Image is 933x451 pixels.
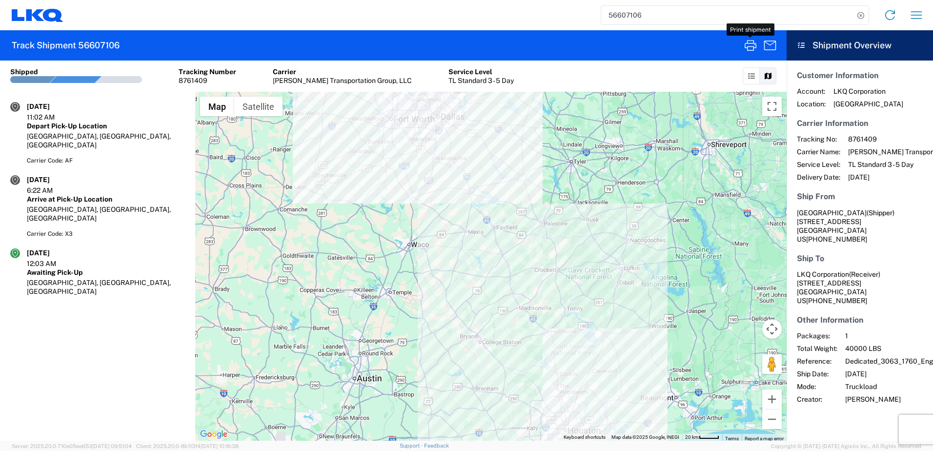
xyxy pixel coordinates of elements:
[10,67,38,76] div: Shipped
[849,270,880,278] span: (Receiver)
[611,434,679,440] span: Map data ©2025 Google, INEGI
[762,97,782,116] button: Toggle fullscreen view
[762,389,782,409] button: Zoom in
[771,442,921,451] span: Copyright © [DATE]-[DATE] Agistix Inc., All Rights Reserved
[797,254,923,263] h5: Ship To
[797,208,923,244] address: [GEOGRAPHIC_DATA] US
[867,209,894,217] span: (Shipper)
[234,97,283,116] button: Show satellite imagery
[797,331,837,340] span: Packages:
[448,76,514,85] div: TL Standard 3 - 5 Day
[797,270,880,287] span: LKQ Corporation [STREET_ADDRESS]
[745,436,784,441] a: Report a map error
[797,357,837,366] span: Reference:
[564,434,606,441] button: Keyboard shortcuts
[201,443,239,449] span: [DATE] 10:16:38
[424,443,449,449] a: Feedback
[797,71,923,80] h5: Customer Information
[12,40,120,51] h2: Track Shipment 56607106
[682,434,722,441] button: Map Scale: 20 km per 38 pixels
[797,160,840,169] span: Service Level:
[27,278,185,296] div: [GEOGRAPHIC_DATA], [GEOGRAPHIC_DATA], [GEOGRAPHIC_DATA]
[27,102,76,111] div: [DATE]
[27,156,185,165] div: Carrier Code: AF
[198,428,230,441] a: Open this area in Google Maps (opens a new window)
[27,229,185,238] div: Carrier Code: X3
[762,354,782,374] button: Drag Pegman onto the map to open Street View
[27,268,185,277] div: Awaiting Pick-Up
[797,147,840,156] span: Carrier Name:
[27,259,76,268] div: 12:03 AM
[12,443,132,449] span: Server: 2025.20.0-710e05ee653
[833,100,903,108] span: [GEOGRAPHIC_DATA]
[787,30,933,61] header: Shipment Overview
[797,344,837,353] span: Total Weight:
[273,76,412,85] div: [PERSON_NAME] Transportation Group, LLC
[448,67,514,76] div: Service Level
[27,195,185,204] div: Arrive at Pick-Up Location
[200,97,234,116] button: Show street map
[797,395,837,404] span: Creator:
[797,87,826,96] span: Account:
[27,122,185,130] div: Depart Pick-Up Location
[797,119,923,128] h5: Carrier Information
[601,6,854,24] input: Shipment, tracking or reference number
[92,443,132,449] span: [DATE] 09:51:04
[27,248,76,257] div: [DATE]
[685,434,699,440] span: 20 km
[762,410,782,429] button: Zoom out
[797,270,923,305] address: [GEOGRAPHIC_DATA] US
[179,76,236,85] div: 8761409
[27,113,76,122] div: 11:02 AM
[806,235,867,243] span: [PHONE_NUMBER]
[273,67,412,76] div: Carrier
[797,382,837,391] span: Mode:
[136,443,239,449] span: Client: 2025.20.0-8b113f4
[797,100,826,108] span: Location:
[806,297,867,305] span: [PHONE_NUMBER]
[179,67,236,76] div: Tracking Number
[400,443,424,449] a: Support
[797,315,923,325] h5: Other Information
[797,209,867,217] span: [GEOGRAPHIC_DATA]
[27,175,76,184] div: [DATE]
[27,205,185,223] div: [GEOGRAPHIC_DATA], [GEOGRAPHIC_DATA], [GEOGRAPHIC_DATA]
[198,428,230,441] img: Google
[797,173,840,182] span: Delivery Date:
[797,192,923,201] h5: Ship From
[797,369,837,378] span: Ship Date:
[797,135,840,143] span: Tracking No:
[762,319,782,339] button: Map camera controls
[725,436,739,441] a: Terms
[27,132,185,149] div: [GEOGRAPHIC_DATA], [GEOGRAPHIC_DATA], [GEOGRAPHIC_DATA]
[27,186,76,195] div: 6:22 AM
[797,218,861,225] span: [STREET_ADDRESS]
[833,87,903,96] span: LKQ Corporation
